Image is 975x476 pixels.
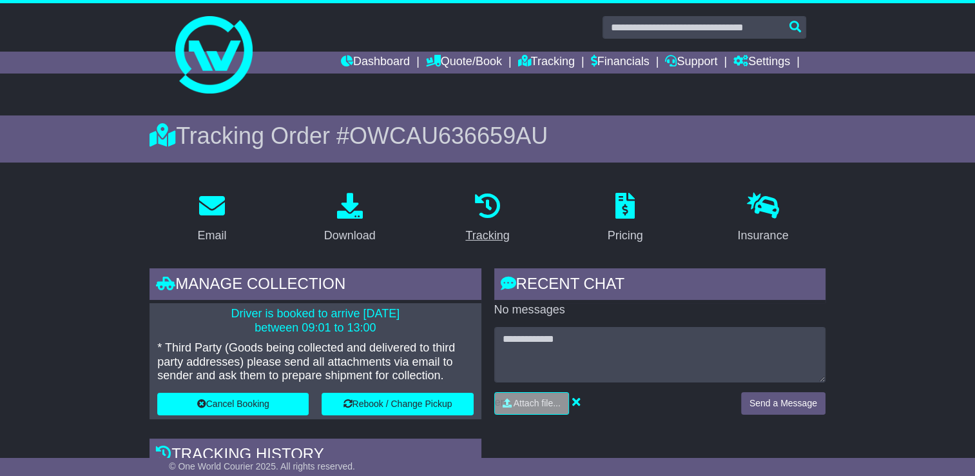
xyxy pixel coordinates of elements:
[741,392,825,415] button: Send a Message
[737,227,788,244] div: Insurance
[518,52,575,74] a: Tracking
[426,52,502,74] a: Quote/Book
[157,393,309,415] button: Cancel Booking
[198,227,227,244] div: Email
[157,341,473,383] p: * Third Party (Goods being collected and delivered to third party addresses) please send all atta...
[169,461,355,471] span: © One World Courier 2025. All rights reserved.
[341,52,410,74] a: Dashboard
[465,227,509,244] div: Tracking
[457,188,517,249] a: Tracking
[665,52,717,74] a: Support
[322,393,473,415] button: Rebook / Change Pickup
[150,268,481,303] div: Manage collection
[324,227,376,244] div: Download
[316,188,384,249] a: Download
[729,188,796,249] a: Insurance
[608,227,643,244] div: Pricing
[189,188,235,249] a: Email
[349,123,548,149] span: OWCAU636659AU
[599,188,652,249] a: Pricing
[494,303,825,317] p: No messages
[150,439,481,473] div: Tracking history
[494,268,825,303] div: RECENT CHAT
[733,52,790,74] a: Settings
[591,52,650,74] a: Financials
[150,122,825,150] div: Tracking Order #
[157,307,473,335] p: Driver is booked to arrive [DATE] between 09:01 to 13:00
